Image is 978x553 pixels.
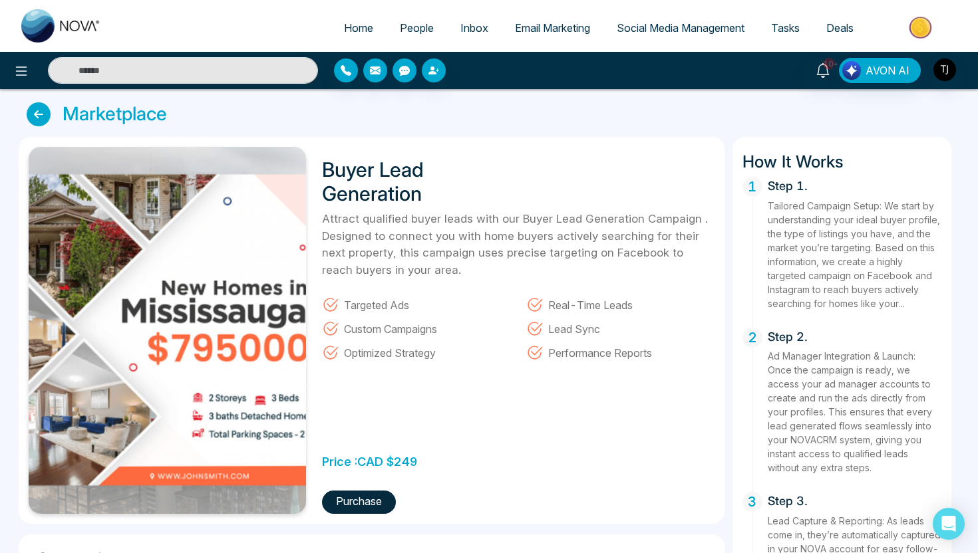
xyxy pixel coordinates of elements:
h1: Buyer Lead Generation [322,158,488,205]
span: Inbox [460,21,488,35]
a: People [387,15,447,41]
h3: Marketplace [63,103,167,126]
span: AVON AI [866,62,909,78]
h5: Step 1. [768,177,942,193]
span: Real-Time Leads [548,296,633,313]
a: Email Marketing [502,15,603,41]
a: Home [331,15,387,41]
a: Deals [813,15,867,41]
span: Custom Campaigns [344,320,437,337]
span: 1 [742,177,762,197]
span: Tasks [771,21,800,35]
h5: Step 3. [768,492,942,508]
img: Nova CRM Logo [21,9,101,43]
h5: Step 2. [768,328,942,344]
span: Home [344,21,373,35]
span: People [400,21,434,35]
img: User Avatar [933,58,956,81]
span: 3 [742,492,762,512]
a: Inbox [447,15,502,41]
a: Tasks [758,15,813,41]
button: Purchase [322,491,396,514]
div: Open Intercom Messenger [933,508,965,540]
img: SObiv1738834178.jpg [29,147,306,514]
span: Optimized Strategy [344,344,436,361]
h3: How It Works [742,147,942,171]
span: Targeted Ads [344,296,409,313]
span: Performance Reports [548,344,652,361]
p: Attract qualified buyer leads with our Buyer Lead Generation Campaign . Designed to connect you w... [322,211,714,278]
span: Email Marketing [515,21,590,35]
span: Deals [826,21,854,35]
p: Tailored Campaign Setup: We start by understanding your ideal buyer profile, the type of listings... [768,199,942,310]
a: Social Media Management [603,15,758,41]
img: Lead Flow [842,61,861,80]
div: Price : CAD $ 249 [322,443,417,474]
button: AVON AI [839,58,921,83]
img: Market-place.gif [874,13,970,43]
span: 2 [742,328,762,348]
a: 10+ [807,58,839,81]
p: Ad Manager Integration & Launch: Once the campaign is ready, we access your ad manager accounts t... [768,349,942,475]
span: Lead Sync [548,320,600,337]
span: 10+ [823,58,835,70]
span: Social Media Management [617,21,744,35]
